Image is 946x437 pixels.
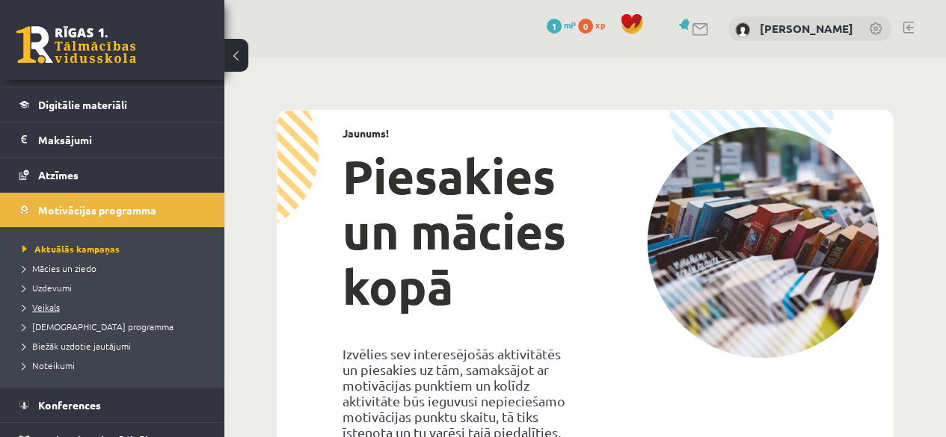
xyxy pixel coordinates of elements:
img: campaign-image-1c4f3b39ab1f89d1fca25a8facaab35ebc8e40cf20aedba61fd73fb4233361ac.png [647,127,879,358]
a: Biežāk uzdotie jautājumi [22,339,209,353]
img: Ieva Lece [735,22,750,37]
span: Mācies un ziedo [22,262,96,274]
a: Mācies un ziedo [22,261,209,275]
a: Konferences [19,388,206,422]
a: Atzīmes [19,158,206,192]
span: Biežāk uzdotie jautājumi [22,340,131,352]
span: Veikals [22,301,60,313]
span: Aktuālās kampaņas [22,243,120,255]
a: [PERSON_NAME] [760,21,853,36]
span: Uzdevumi [22,282,72,294]
h1: Piesakies un mācies kopā [343,149,574,314]
span: xp [595,19,605,31]
legend: Maksājumi [38,123,206,157]
a: Digitālie materiāli [19,87,206,122]
a: Motivācijas programma [19,193,206,227]
span: Noteikumi [22,359,75,371]
a: Noteikumi [22,359,209,372]
strong: Jaunums! [343,126,389,140]
a: Aktuālās kampaņas [22,242,209,255]
span: 1 [547,19,562,34]
span: Atzīmes [38,168,79,182]
span: Konferences [38,398,101,412]
a: 1 mP [547,19,576,31]
span: Digitālie materiāli [38,98,127,111]
span: mP [564,19,576,31]
a: [DEMOGRAPHIC_DATA] programma [22,320,209,333]
a: Maksājumi [19,123,206,157]
span: [DEMOGRAPHIC_DATA] programma [22,320,173,332]
span: 0 [578,19,593,34]
a: Veikals [22,300,209,314]
span: Motivācijas programma [38,203,156,217]
a: 0 xp [578,19,612,31]
a: Uzdevumi [22,281,209,294]
a: Rīgas 1. Tālmācības vidusskola [16,26,136,63]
